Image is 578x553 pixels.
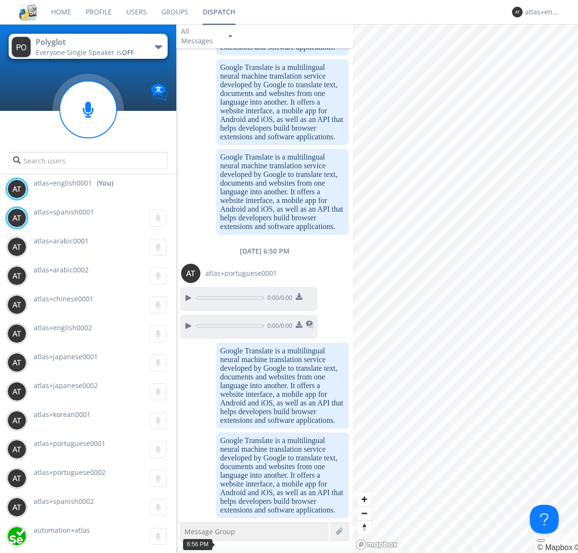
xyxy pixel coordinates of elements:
[34,265,89,274] span: atlas+arabic0002
[264,322,292,332] span: 0:00 / 0:00
[36,37,144,48] div: Polyglot
[357,506,371,520] button: Zoom out
[7,324,26,343] img: 373638.png
[228,35,232,38] img: caret-down-sm.svg
[357,492,371,506] button: Zoom in
[9,34,167,59] button: PolyglotEveryone·Single Speaker isOFF
[7,469,26,488] img: 373638.png
[34,526,90,535] span: automation+atlas
[537,543,572,552] a: Mapbox
[34,497,94,506] span: atlas+spanish0002
[34,352,98,361] span: atlas+japanese0001
[181,27,220,46] div: All Messages
[34,323,92,332] span: atlas+english0002
[7,179,26,199] img: 373638.png
[7,353,26,372] img: 373638.png
[9,152,167,169] input: Search users
[357,520,371,534] button: Reset bearing to north
[355,539,398,550] a: Mapbox logo
[296,321,302,328] img: download media button
[537,539,545,542] button: Toggle attribution
[36,48,144,57] div: Everyone ·
[34,468,105,477] span: atlas+portuguese0002
[7,382,26,401] img: 373638.png
[220,347,345,425] dc-p: Google Translate is a multilingual neural machine translation service developed by Google to tran...
[7,266,26,285] img: 373638.png
[296,293,302,300] img: download media button
[306,320,314,332] span: This is a translated message
[7,411,26,430] img: 373638.png
[19,3,37,21] img: cddb5a64eb264b2086981ab96f4c1ba7
[7,208,26,228] img: 373638.png
[34,410,91,419] span: atlas+korean0001
[530,505,559,534] iframe: Toggle Customer Support
[220,153,345,231] dc-p: Google Translate is a multilingual neural machine translation service developed by Google to tran...
[7,295,26,314] img: 373638.png
[7,237,26,256] img: 373638.png
[7,526,26,546] img: d2d01cd9b4174d08988066c6d424eccd
[306,321,314,328] img: translated-message
[264,294,292,304] span: 0:00 / 0:00
[34,236,89,245] span: atlas+arabic0001
[34,439,105,448] span: atlas+portuguese0001
[220,63,345,141] dc-p: Google Translate is a multilingual neural machine translation service developed by Google to tran...
[181,264,200,283] img: 373638.png
[187,541,209,548] span: 6:56 PM
[525,7,561,17] div: atlas+english0001
[34,207,94,216] span: atlas+spanish0001
[97,178,113,188] div: (You)
[34,381,98,390] span: atlas+japanese0002
[12,37,31,57] img: 373638.png
[67,48,134,57] span: Single Speaker is
[34,294,93,303] span: atlas+chinese0001
[205,269,277,278] span: atlas+portuguese0001
[7,440,26,459] img: 373638.png
[512,7,523,17] img: 373638.png
[7,498,26,517] img: 373638.png
[151,84,168,101] img: Translation enabled
[34,178,92,188] span: atlas+english0001
[122,48,134,57] span: OFF
[220,436,345,514] dc-p: Google Translate is a multilingual neural machine translation service developed by Google to tran...
[176,246,353,256] div: [DATE] 6:50 PM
